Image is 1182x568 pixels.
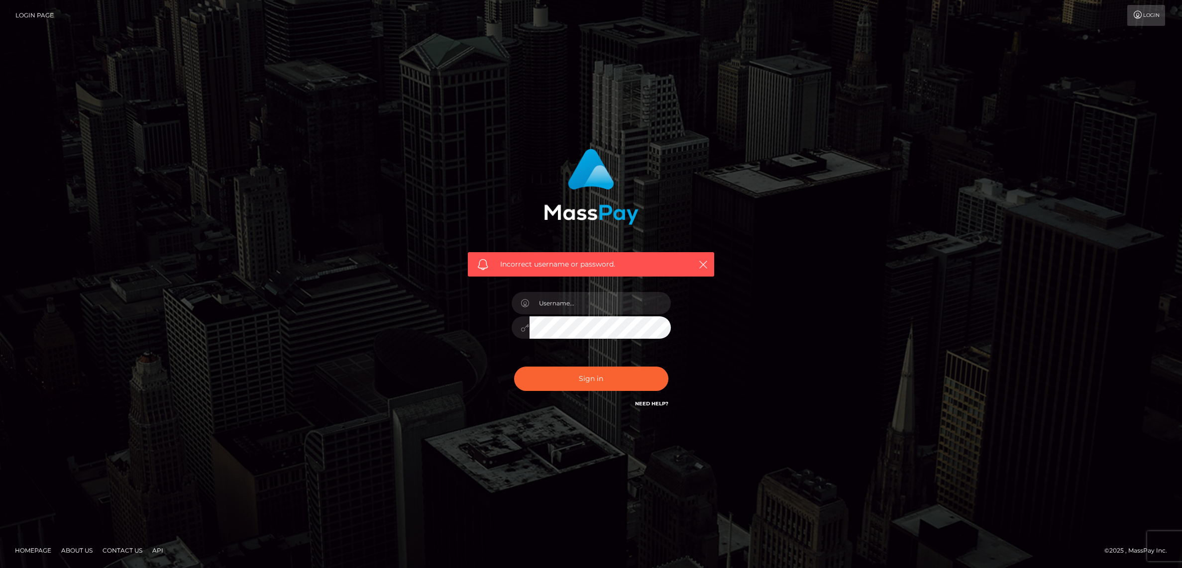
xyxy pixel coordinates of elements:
a: Login [1127,5,1165,26]
a: Homepage [11,543,55,558]
div: © 2025 , MassPay Inc. [1104,545,1175,556]
a: Need Help? [635,400,668,407]
input: Username... [530,292,671,314]
span: Incorrect username or password. [500,259,682,270]
a: About Us [57,543,97,558]
img: MassPay Login [544,149,639,225]
a: Login Page [15,5,54,26]
a: API [148,543,167,558]
a: Contact Us [99,543,146,558]
button: Sign in [514,367,668,391]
